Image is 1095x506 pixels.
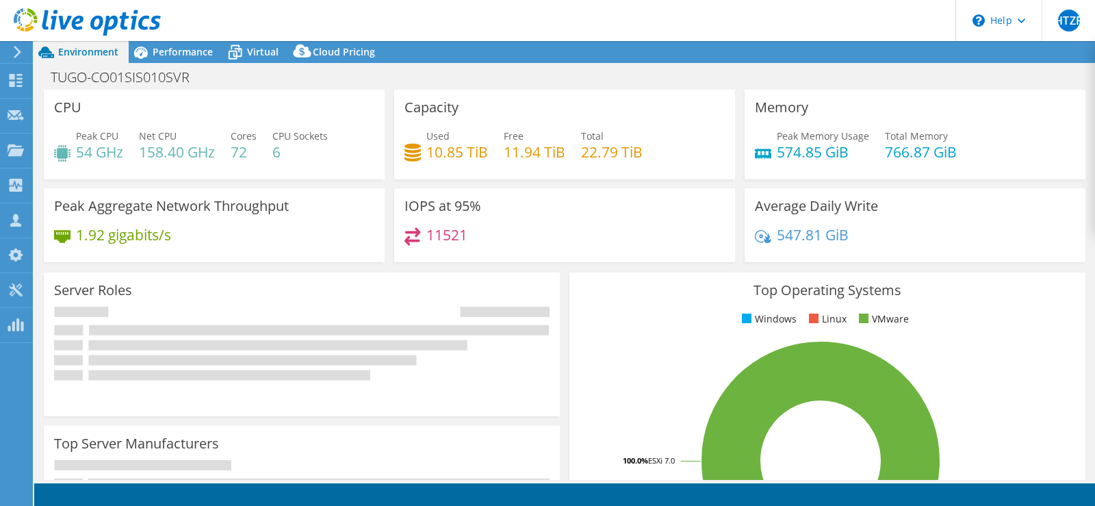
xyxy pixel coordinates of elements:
[504,129,524,142] span: Free
[806,312,847,327] li: Linux
[54,283,132,298] h3: Server Roles
[855,312,909,327] li: VMware
[54,436,219,451] h3: Top Server Manufacturers
[139,144,215,160] h4: 158.40 GHz
[58,45,118,58] span: Environment
[581,144,643,160] h4: 22.79 TiB
[426,129,450,142] span: Used
[231,129,257,142] span: Cores
[426,144,488,160] h4: 10.85 TiB
[272,144,328,160] h4: 6
[648,455,675,466] tspan: ESXi 7.0
[76,144,123,160] h4: 54 GHz
[231,144,257,160] h4: 72
[777,227,849,242] h4: 547.81 GiB
[777,129,869,142] span: Peak Memory Usage
[404,100,459,115] h3: Capacity
[755,100,808,115] h3: Memory
[885,129,948,142] span: Total Memory
[153,45,213,58] span: Performance
[777,144,869,160] h4: 574.85 GiB
[755,199,878,214] h3: Average Daily Write
[76,227,171,242] h4: 1.92 gigabits/s
[581,129,604,142] span: Total
[44,70,211,85] h1: TUGO-CO01SIS010SVR
[139,129,177,142] span: Net CPU
[738,312,797,327] li: Windows
[1058,10,1080,31] span: HTZR
[313,45,375,58] span: Cloud Pricing
[972,14,985,27] svg: \n
[885,144,957,160] h4: 766.87 GiB
[580,283,1075,298] h3: Top Operating Systems
[54,100,81,115] h3: CPU
[504,144,565,160] h4: 11.94 TiB
[272,129,328,142] span: CPU Sockets
[76,129,118,142] span: Peak CPU
[623,455,648,466] tspan: 100.0%
[426,227,467,242] h4: 11521
[247,45,279,58] span: Virtual
[404,199,481,214] h3: IOPS at 95%
[54,199,289,214] h3: Peak Aggregate Network Throughput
